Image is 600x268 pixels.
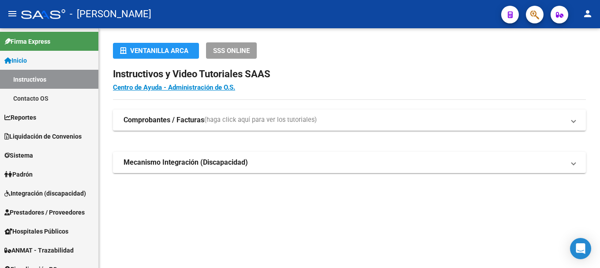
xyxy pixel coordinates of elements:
button: Ventanilla ARCA [113,43,199,59]
div: Ventanilla ARCA [120,43,192,59]
strong: Comprobantes / Facturas [124,115,204,125]
div: Open Intercom Messenger [570,238,591,259]
mat-icon: person [582,8,593,19]
span: - [PERSON_NAME] [70,4,151,24]
h2: Instructivos y Video Tutoriales SAAS [113,66,586,83]
span: (haga click aquí para ver los tutoriales) [204,115,317,125]
span: Padrón [4,170,33,179]
span: Integración (discapacidad) [4,189,86,198]
span: ANMAT - Trazabilidad [4,245,74,255]
span: SSS ONLINE [213,47,250,55]
span: Inicio [4,56,27,65]
strong: Mecanismo Integración (Discapacidad) [124,158,248,167]
a: Centro de Ayuda - Administración de O.S. [113,83,235,91]
span: Sistema [4,151,33,160]
mat-expansion-panel-header: Comprobantes / Facturas(haga click aquí para ver los tutoriales) [113,109,586,131]
span: Hospitales Públicos [4,226,68,236]
span: Liquidación de Convenios [4,132,82,141]
mat-expansion-panel-header: Mecanismo Integración (Discapacidad) [113,152,586,173]
button: SSS ONLINE [206,42,257,59]
span: Firma Express [4,37,50,46]
mat-icon: menu [7,8,18,19]
span: Prestadores / Proveedores [4,208,85,217]
span: Reportes [4,113,36,122]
